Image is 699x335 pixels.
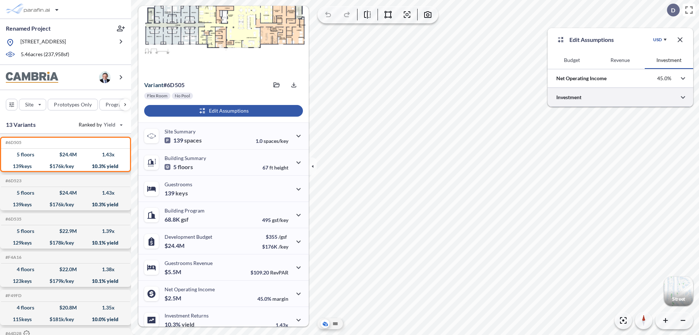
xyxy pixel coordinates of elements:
p: Building Program [165,207,205,214]
p: Net Operating Income [556,75,607,82]
button: Aerial View [321,319,329,328]
p: Building Summary [165,155,206,161]
p: 68.8K [165,216,189,223]
span: ft [269,164,273,171]
span: gsf/key [272,217,288,223]
p: 45.0% [657,75,671,82]
p: Program [106,101,126,108]
span: /gsf [279,234,287,240]
img: user logo [99,71,111,83]
h5: Click to copy the code [4,255,21,260]
button: Site Plan [331,319,340,328]
img: Switcher Image [664,277,693,306]
button: Program [99,99,139,110]
p: Flex Room [147,93,167,99]
h5: Click to copy the code [4,293,21,298]
p: Investment Returns [165,312,209,319]
p: 1.0 [256,138,288,144]
div: USD [653,37,662,43]
p: Renamed Project [6,24,51,32]
p: Net Operating Income [165,286,215,292]
p: # 6d505 [144,81,185,89]
p: 67 [262,164,288,171]
img: BrandImage [6,72,58,83]
p: Edit Assumptions [569,35,614,44]
p: $355 [262,234,288,240]
span: spaces/key [264,138,288,144]
p: Site [25,101,33,108]
button: Prototypes Only [48,99,98,110]
p: $24.4M [165,242,186,249]
span: /key [279,244,288,250]
button: Investment [645,51,693,69]
span: floors [178,163,193,171]
span: Yield [104,121,116,128]
button: Budget [548,51,596,69]
h5: Click to copy the code [4,178,21,183]
p: Site Summary [165,128,196,135]
span: height [274,164,288,171]
p: Prototypes Only [54,101,92,108]
p: 10.3% [165,321,194,328]
p: 5.46 acres ( 237,958 sf) [21,51,69,59]
span: Variant [144,81,163,88]
p: D [671,7,675,13]
p: Guestrooms [165,181,192,187]
span: yield [182,321,194,328]
button: Ranked by Yield [73,119,127,131]
p: 495 [262,217,288,223]
span: keys [175,190,188,197]
p: 13 Variants [6,120,36,129]
p: $5.5M [165,268,182,276]
span: margin [272,296,288,302]
span: RevPAR [270,269,288,276]
span: gsf [181,216,189,223]
p: 139 [165,137,202,144]
p: 5 [165,163,193,171]
p: 1.43x [276,322,288,328]
p: 45.0% [257,296,288,302]
h5: Click to copy the code [4,217,21,222]
span: spaces [184,137,202,144]
button: Site [19,99,46,110]
button: Revenue [596,51,644,69]
button: Switcher ImageStreet [664,277,693,306]
p: 139 [165,190,188,197]
p: $176K [262,244,288,250]
p: [STREET_ADDRESS] [20,38,66,47]
p: $2.5M [165,295,182,302]
p: $109.20 [250,269,288,276]
p: No Pool [175,93,190,99]
button: Edit Assumptions [144,105,303,117]
p: Street [672,296,685,302]
h5: Click to copy the code [4,140,21,145]
p: Guestrooms Revenue [165,260,213,266]
p: Development Budget [165,234,212,240]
